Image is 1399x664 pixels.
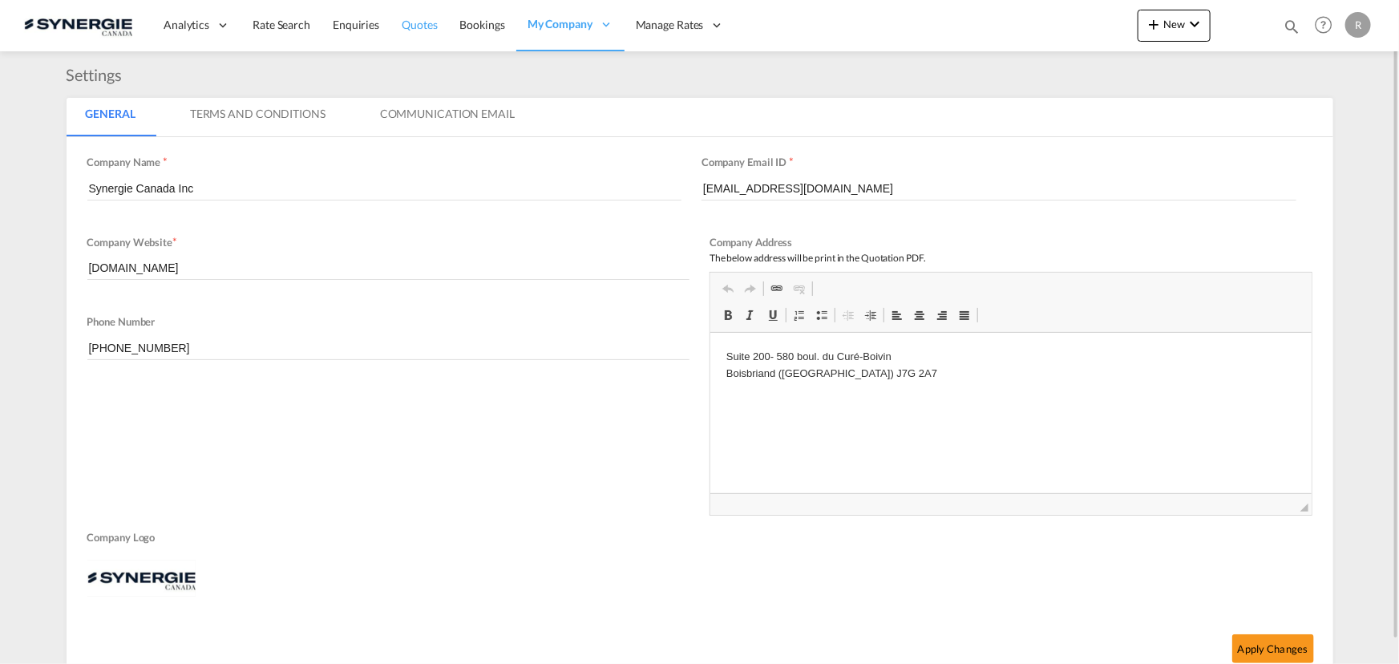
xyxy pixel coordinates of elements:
[953,305,976,326] a: Justify
[333,18,379,31] span: Enquiries
[710,333,1312,493] iframe: Editor, editor2
[717,278,739,299] a: Undo (Ctrl+Z)
[67,98,155,136] md-tab-item: General
[886,305,908,326] a: Align Left
[528,16,592,32] span: My Company
[788,305,811,326] a: Insert/Remove Numbered List
[859,305,882,326] a: Increase Indent
[739,278,762,299] a: Redo (Ctrl+Y)
[908,305,931,326] a: Centre
[1310,11,1345,40] div: Help
[87,176,682,200] input: Enter Company name
[361,98,534,136] md-tab-item: Communication Email
[717,305,739,326] a: Bold (Ctrl+B)
[67,63,130,86] div: Settings
[1144,14,1163,34] md-icon: icon-plus 400-fg
[811,305,833,326] a: Insert/Remove Bulleted List
[253,18,310,31] span: Rate Search
[1300,504,1308,512] span: Resize
[164,17,209,33] span: Analytics
[788,278,811,299] a: Unlink
[1283,18,1300,42] div: icon-magnify
[1345,12,1371,38] div: R
[1138,10,1211,42] button: icon-plus 400-fgNewicon-chevron-down
[931,305,953,326] a: Align Right
[67,98,550,136] md-pagination-wrapper: Use the left and right arrow keys to navigate between tabs
[702,176,1296,200] input: Enter Email ID
[1185,14,1204,34] md-icon: icon-chevron-down
[87,315,156,328] span: Phone Number
[1232,634,1314,663] button: Apply Changes
[87,336,690,360] input: Phone Number
[87,256,690,280] input: Enter Company Website
[710,236,793,249] span: Company Address
[710,252,926,264] span: The below address will be print in the Quotation PDF.
[402,18,437,31] span: Quotes
[171,98,345,136] md-tab-item: Terms And Conditions
[87,530,1304,549] span: Company Logo
[762,305,784,326] a: Underline (Ctrl+U)
[87,236,173,249] span: Company Website
[24,7,132,43] img: 1f56c880d42311ef80fc7dca854c8e59.png
[460,18,505,31] span: Bookings
[1144,18,1204,30] span: New
[1310,11,1337,38] span: Help
[739,305,762,326] a: Italic (Ctrl+I)
[837,305,859,326] a: Decrease Indent
[702,156,786,168] span: Company Email ID
[87,156,161,168] span: Company Name
[1283,18,1300,35] md-icon: icon-magnify
[636,17,704,33] span: Manage Rates
[766,278,788,299] a: Link (Ctrl+K)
